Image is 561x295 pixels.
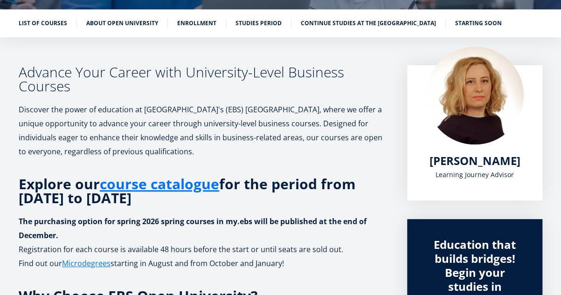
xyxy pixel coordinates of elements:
a: Starting soon [455,19,502,28]
strong: The purchasing option for spring 2026 spring courses in my.ebs will be published at the end of De... [19,216,367,240]
a: Continue studies at the [GEOGRAPHIC_DATA] [301,19,436,28]
a: Microdegrees [62,256,111,270]
h3: Advance Your Career with University-Level Business Courses [19,65,388,93]
a: Enrollment [177,19,216,28]
a: course catalogue [100,177,219,191]
p: Registration for each course is available 48 hours before the start or until seats are sold out. ... [19,242,388,270]
a: Studies period [235,19,282,28]
div: Learning Journey Advisor [426,168,524,182]
a: [PERSON_NAME] [429,154,520,168]
span: [PERSON_NAME] [429,153,520,168]
a: About Open University [86,19,158,28]
img: Kadri Osula Learning Journey Advisor [426,47,524,144]
strong: Explore our for the period from [DATE] to [DATE] [19,174,355,207]
a: List of Courses [19,19,67,28]
p: Discover the power of education at [GEOGRAPHIC_DATA]'s (EBS) [GEOGRAPHIC_DATA], where we offer a ... [19,103,388,158]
